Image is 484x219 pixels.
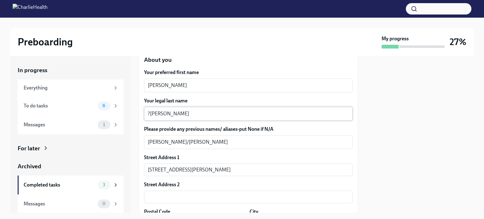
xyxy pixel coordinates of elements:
[450,36,466,48] h3: 27%
[24,200,95,207] div: Messages
[250,208,258,215] label: City
[144,154,179,161] label: Street Address 1
[148,82,349,89] textarea: [PERSON_NAME]
[382,35,409,42] strong: My progress
[144,69,353,76] label: Your preferred first name
[99,103,109,108] span: 6
[24,102,95,109] div: To do tasks
[18,66,124,74] a: In progress
[144,126,353,133] label: Please provide any previous names/ aliases-put None if N/A
[99,182,109,187] span: 3
[144,208,170,215] label: Postal Code
[24,84,110,91] div: Everything
[18,96,124,115] a: To do tasks6
[18,194,124,213] a: Messages0
[18,36,73,48] h2: Preboarding
[24,121,95,128] div: Messages
[99,122,109,127] span: 1
[13,4,48,14] img: CharlieHealth
[144,181,180,188] label: Street Address 2
[144,97,353,104] label: Your legal last name
[148,138,349,146] textarea: [PERSON_NAME]/[PERSON_NAME]
[18,144,40,153] div: For later
[18,162,124,170] a: Archived
[18,79,124,96] a: Everything
[24,182,95,188] div: Completed tasks
[144,56,353,64] p: About you
[18,115,124,134] a: Messages1
[99,201,109,206] span: 0
[18,144,124,153] a: For later
[18,176,124,194] a: Completed tasks3
[148,110,349,118] textarea: ?[PERSON_NAME]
